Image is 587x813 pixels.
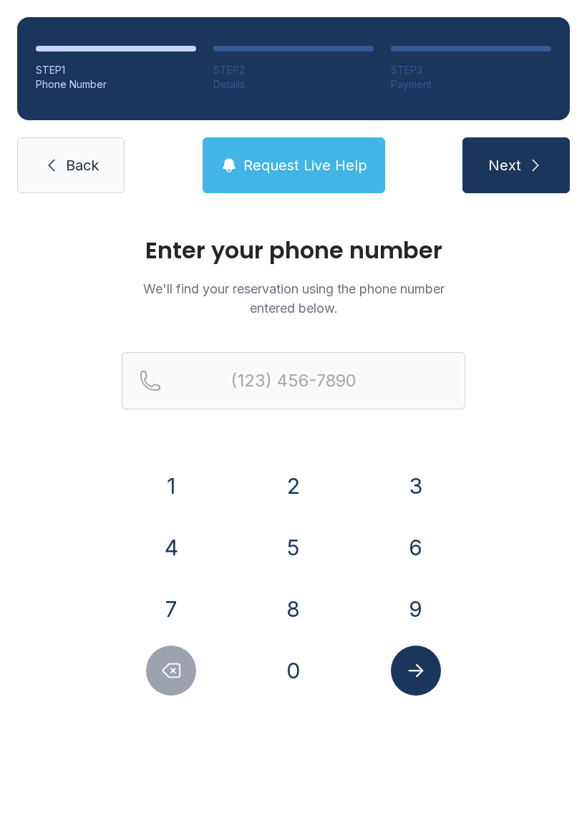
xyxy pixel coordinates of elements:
[391,646,441,696] button: Submit lookup form
[391,77,551,92] div: Payment
[122,352,465,409] input: Reservation phone number
[391,584,441,634] button: 9
[391,63,551,77] div: STEP 3
[36,63,196,77] div: STEP 1
[122,239,465,262] h1: Enter your phone number
[66,155,99,175] span: Back
[146,522,196,573] button: 4
[122,279,465,318] p: We'll find your reservation using the phone number entered below.
[391,522,441,573] button: 6
[146,584,196,634] button: 7
[268,584,319,634] button: 8
[488,155,521,175] span: Next
[213,77,374,92] div: Details
[146,461,196,511] button: 1
[391,461,441,511] button: 3
[213,63,374,77] div: STEP 2
[36,77,196,92] div: Phone Number
[243,155,367,175] span: Request Live Help
[268,461,319,511] button: 2
[146,646,196,696] button: Delete number
[268,522,319,573] button: 5
[268,646,319,696] button: 0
